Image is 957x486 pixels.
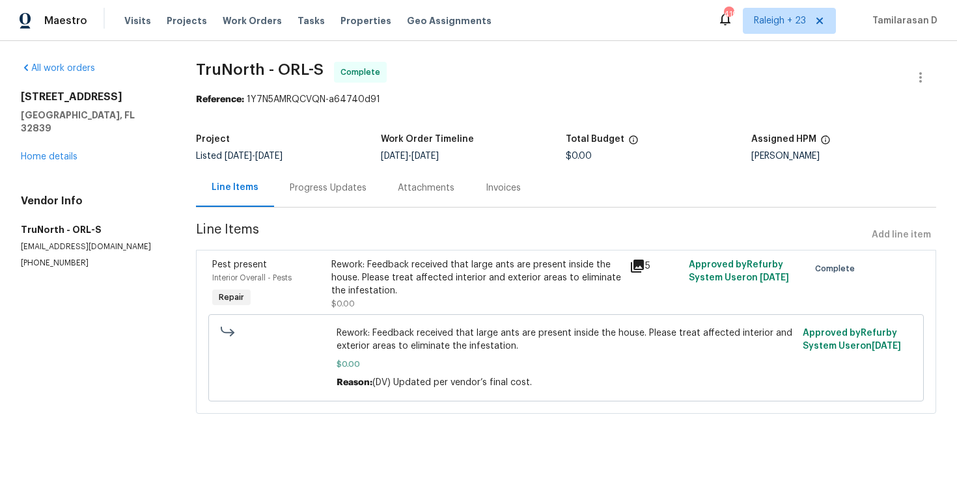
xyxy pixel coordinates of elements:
h5: TruNorth - ORL-S [21,223,165,236]
span: Line Items [196,223,867,247]
span: Approved by Refurby System User on [689,260,789,282]
a: All work orders [21,64,95,73]
h5: Total Budget [566,135,624,144]
span: Pest present [212,260,267,269]
h4: Vendor Info [21,195,165,208]
span: [DATE] [225,152,252,161]
span: Reason: [337,378,372,387]
div: 419 [724,8,733,21]
span: $0.00 [331,300,355,308]
span: - [225,152,283,161]
span: Approved by Refurby System User on [803,329,901,351]
span: Complete [815,262,860,275]
span: [DATE] [872,342,901,351]
div: 5 [630,258,682,274]
span: Geo Assignments [407,14,492,27]
span: Tamilarasan D [867,14,937,27]
b: Reference: [196,95,244,104]
div: Line Items [212,181,258,194]
span: Work Orders [223,14,282,27]
span: $0.00 [337,358,795,371]
h5: [GEOGRAPHIC_DATA], FL 32839 [21,109,165,135]
span: Interior Overall - Pests [212,274,292,282]
div: Invoices [486,182,521,195]
span: Visits [124,14,151,27]
span: Complete [340,66,385,79]
p: [PHONE_NUMBER] [21,258,165,269]
span: - [381,152,439,161]
span: The hpm assigned to this work order. [820,135,831,152]
span: Projects [167,14,207,27]
div: Attachments [398,182,454,195]
h2: [STREET_ADDRESS] [21,90,165,103]
h5: Work Order Timeline [381,135,474,144]
span: TruNorth - ORL-S [196,62,324,77]
span: (DV) Updated per vendor’s final cost. [372,378,532,387]
span: [DATE] [255,152,283,161]
span: Raleigh + 23 [754,14,806,27]
span: Maestro [44,14,87,27]
span: Tasks [298,16,325,25]
span: Properties [340,14,391,27]
span: Rework: Feedback received that large ants are present inside the house. Please treat affected int... [337,327,795,353]
h5: Assigned HPM [751,135,816,144]
div: Progress Updates [290,182,367,195]
span: Repair [214,291,249,304]
h5: Project [196,135,230,144]
span: $0.00 [566,152,592,161]
div: [PERSON_NAME] [751,152,936,161]
span: The total cost of line items that have been proposed by Opendoor. This sum includes line items th... [628,135,639,152]
span: [DATE] [381,152,408,161]
span: Listed [196,152,283,161]
div: 1Y7N5AMRQCVQN-a64740d91 [196,93,936,106]
span: [DATE] [411,152,439,161]
span: [DATE] [760,273,789,282]
a: Home details [21,152,77,161]
p: [EMAIL_ADDRESS][DOMAIN_NAME] [21,241,165,252]
div: Rework: Feedback received that large ants are present inside the house. Please treat affected int... [331,258,622,297]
